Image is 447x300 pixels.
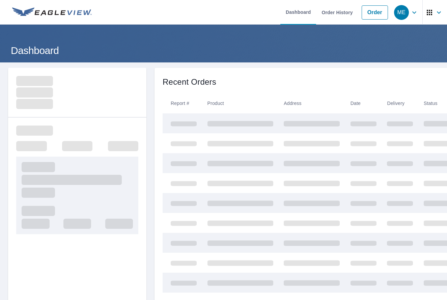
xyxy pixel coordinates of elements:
th: Address [278,93,345,113]
a: Order [362,5,388,20]
p: Recent Orders [163,76,216,88]
th: Product [202,93,279,113]
h1: Dashboard [8,44,439,57]
img: EV Logo [12,7,92,18]
th: Delivery [382,93,418,113]
th: Report # [163,93,202,113]
div: ME [394,5,409,20]
th: Date [345,93,382,113]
